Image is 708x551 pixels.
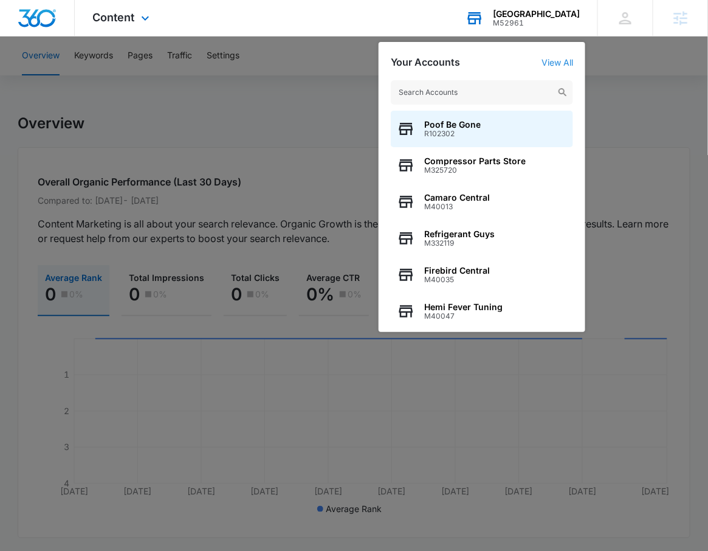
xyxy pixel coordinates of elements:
[391,111,573,147] button: Poof Be GoneR102302
[424,302,503,312] span: Hemi Fever Tuning
[391,293,573,330] button: Hemi Fever TuningM40047
[424,156,526,166] span: Compressor Parts Store
[424,229,495,239] span: Refrigerant Guys
[424,266,490,275] span: Firebird Central
[424,193,490,203] span: Camaro Central
[541,57,573,68] a: View All
[424,120,481,130] span: Poof Be Gone
[391,147,573,184] button: Compressor Parts StoreM325720
[391,57,460,68] h2: Your Accounts
[93,11,135,24] span: Content
[424,275,490,284] span: M40035
[424,166,526,175] span: M325720
[424,239,495,248] span: M332119
[391,220,573,257] button: Refrigerant GuysM332119
[424,312,503,321] span: M40047
[424,203,490,211] span: M40013
[391,257,573,293] button: Firebird CentralM40035
[493,9,580,19] div: account name
[391,184,573,220] button: Camaro CentralM40013
[424,130,481,138] span: R102302
[391,80,573,105] input: Search Accounts
[493,19,580,27] div: account id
